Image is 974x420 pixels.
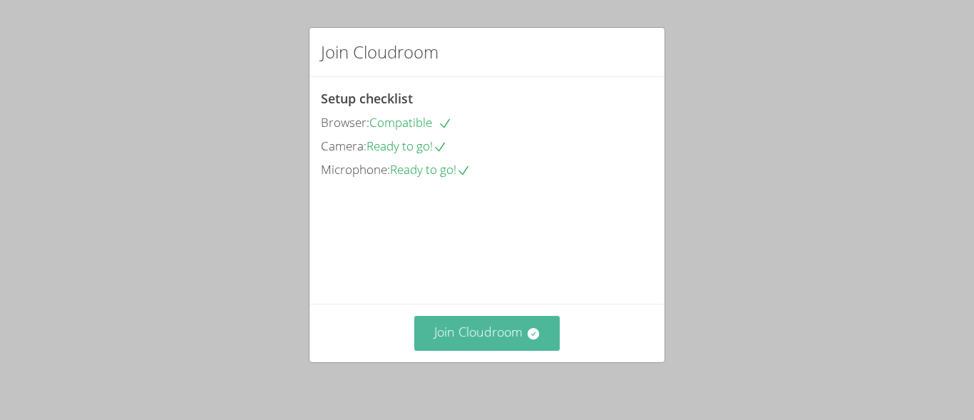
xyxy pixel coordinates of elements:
span: Setup checklist [321,90,413,107]
span: Browser: [321,114,369,130]
h2: Join Cloudroom [321,39,439,65]
span: Camera: [321,138,366,154]
span: Microphone: [321,161,390,178]
span: Compatible [369,114,452,130]
button: Join Cloudroom [414,316,560,351]
span: Ready to go! [390,161,471,178]
span: Ready to go! [366,138,447,154]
